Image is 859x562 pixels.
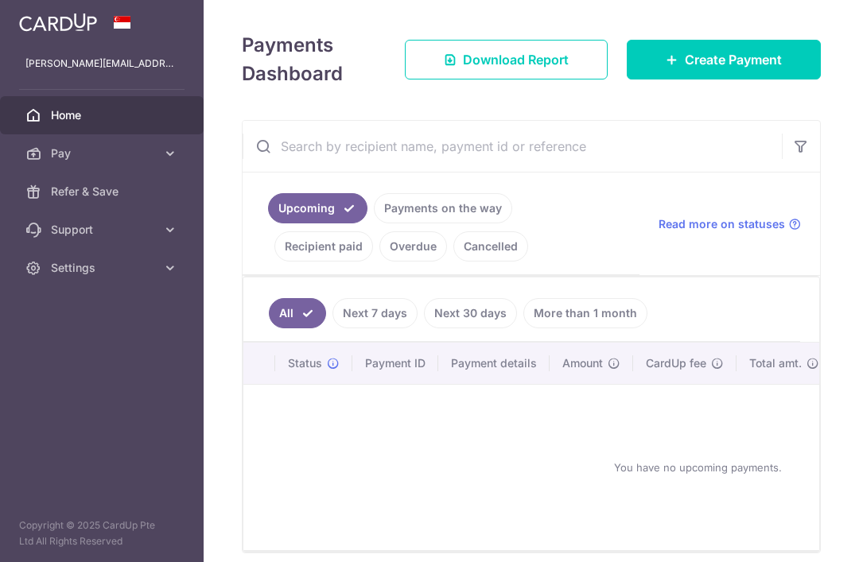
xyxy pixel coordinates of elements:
[405,40,608,79] a: Download Report
[37,11,69,25] span: Help
[51,184,156,200] span: Refer & Save
[25,56,178,72] p: [PERSON_NAME][EMAIL_ADDRESS][PERSON_NAME][DOMAIN_NAME]
[659,216,785,232] span: Read more on statuses
[424,298,517,328] a: Next 30 days
[51,107,156,123] span: Home
[19,13,97,32] img: CardUp
[332,298,418,328] a: Next 7 days
[288,355,322,371] span: Status
[374,193,512,223] a: Payments on the way
[51,260,156,276] span: Settings
[453,231,528,262] a: Cancelled
[268,193,367,223] a: Upcoming
[51,222,156,238] span: Support
[659,216,801,232] a: Read more on statuses
[523,298,647,328] a: More than 1 month
[749,355,802,371] span: Total amt.
[242,31,376,88] h4: Payments Dashboard
[463,50,569,69] span: Download Report
[51,145,156,161] span: Pay
[646,355,706,371] span: CardUp fee
[352,343,438,384] th: Payment ID
[243,121,782,172] input: Search by recipient name, payment id or reference
[562,355,603,371] span: Amount
[379,231,447,262] a: Overdue
[685,50,782,69] span: Create Payment
[274,231,373,262] a: Recipient paid
[627,40,821,79] a: Create Payment
[269,298,326,328] a: All
[438,343,550,384] th: Payment details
